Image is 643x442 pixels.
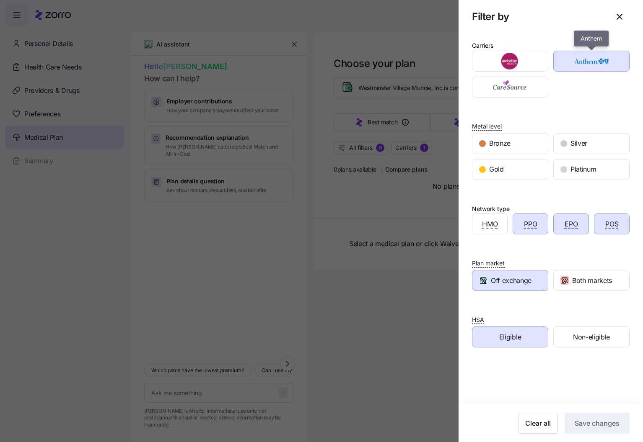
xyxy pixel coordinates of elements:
[605,219,619,229] span: POS
[472,122,502,131] span: Metal level
[480,79,541,95] img: CareSource
[472,10,603,23] h1: Filter by
[499,332,521,342] span: Eligible
[525,418,551,428] span: Clear all
[573,332,610,342] span: Non-eligible
[472,41,493,50] div: Carriers
[472,316,484,324] span: HSA
[472,259,505,267] span: Plan market
[570,164,596,175] span: Platinum
[482,219,498,229] span: HMO
[489,138,511,149] span: Bronze
[491,275,532,286] span: Off exchange
[472,204,510,213] div: Network type
[565,413,630,434] button: Save changes
[561,53,622,69] img: Anthem
[480,53,541,69] img: Ambetter
[524,219,537,229] span: PPO
[565,219,578,229] span: EPO
[518,413,558,434] button: Clear all
[572,275,612,286] span: Both markets
[575,418,620,428] span: Save changes
[570,138,587,149] span: Silver
[489,164,504,175] span: Gold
